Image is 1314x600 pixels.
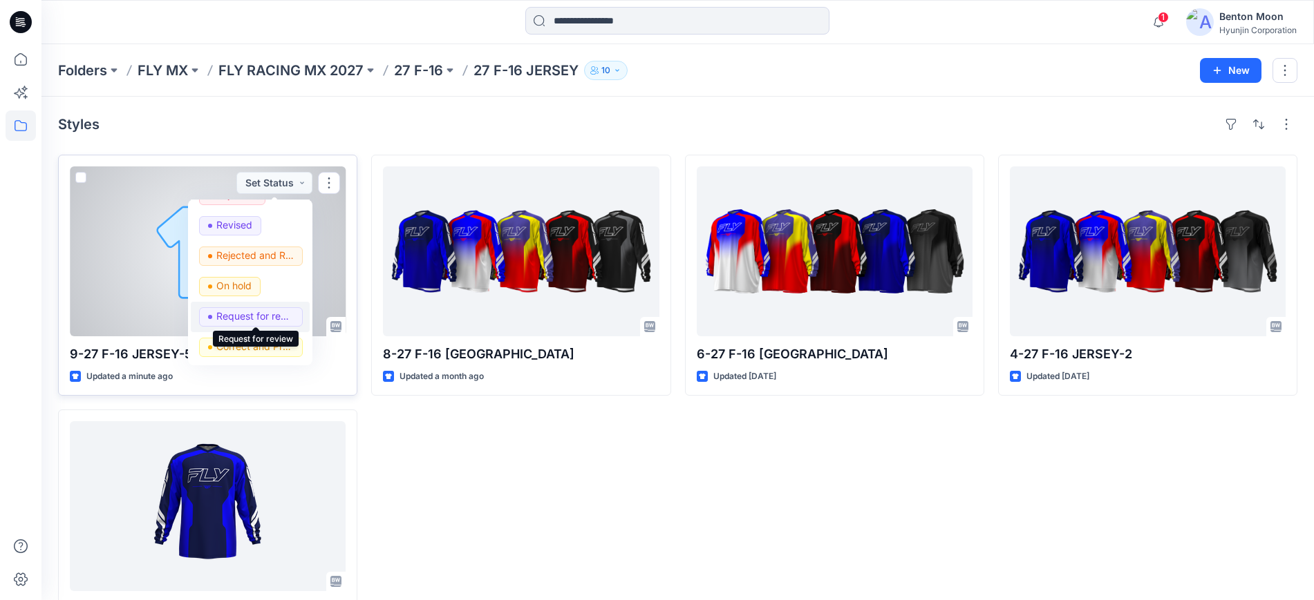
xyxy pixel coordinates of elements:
[70,345,346,364] p: 9-27 F-16 JERSEY-5XL
[1219,8,1297,25] div: Benton Moon
[216,307,294,325] p: Request for review
[1158,12,1169,23] span: 1
[138,61,188,80] a: FLY MX
[216,277,252,295] p: On hold
[1219,25,1297,35] div: Hyunjin Corporation
[70,166,346,336] a: 9-27 F-16 JERSEY-5XL
[473,61,579,80] p: 27 F-16 JERSEY
[383,166,659,336] a: 8-27 F-16 JERSEY
[216,216,252,234] p: Revised
[1010,166,1286,336] a: 4-27 F-16 JERSEY-2
[584,61,628,80] button: 10
[601,63,610,78] p: 10
[1010,345,1286,364] p: 4-27 F-16 JERSEY-2
[697,166,973,336] a: 6-27 F-16 JERSEY
[86,369,173,384] p: Updated a minute ago
[394,61,443,80] a: 27 F-16
[1186,8,1214,36] img: avatar
[1200,58,1261,83] button: New
[216,338,294,356] p: Correct and Proceed
[1026,369,1089,384] p: Updated [DATE]
[70,421,346,591] a: 1-27 F-16 JERSEY
[218,61,364,80] a: FLY RACING MX 2027
[713,369,776,384] p: Updated [DATE]
[216,246,294,264] p: Rejected and Resubmit
[400,369,484,384] p: Updated a month ago
[383,345,659,364] p: 8-27 F-16 [GEOGRAPHIC_DATA]
[697,345,973,364] p: 6-27 F-16 [GEOGRAPHIC_DATA]
[58,61,107,80] a: Folders
[58,116,100,133] h4: Styles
